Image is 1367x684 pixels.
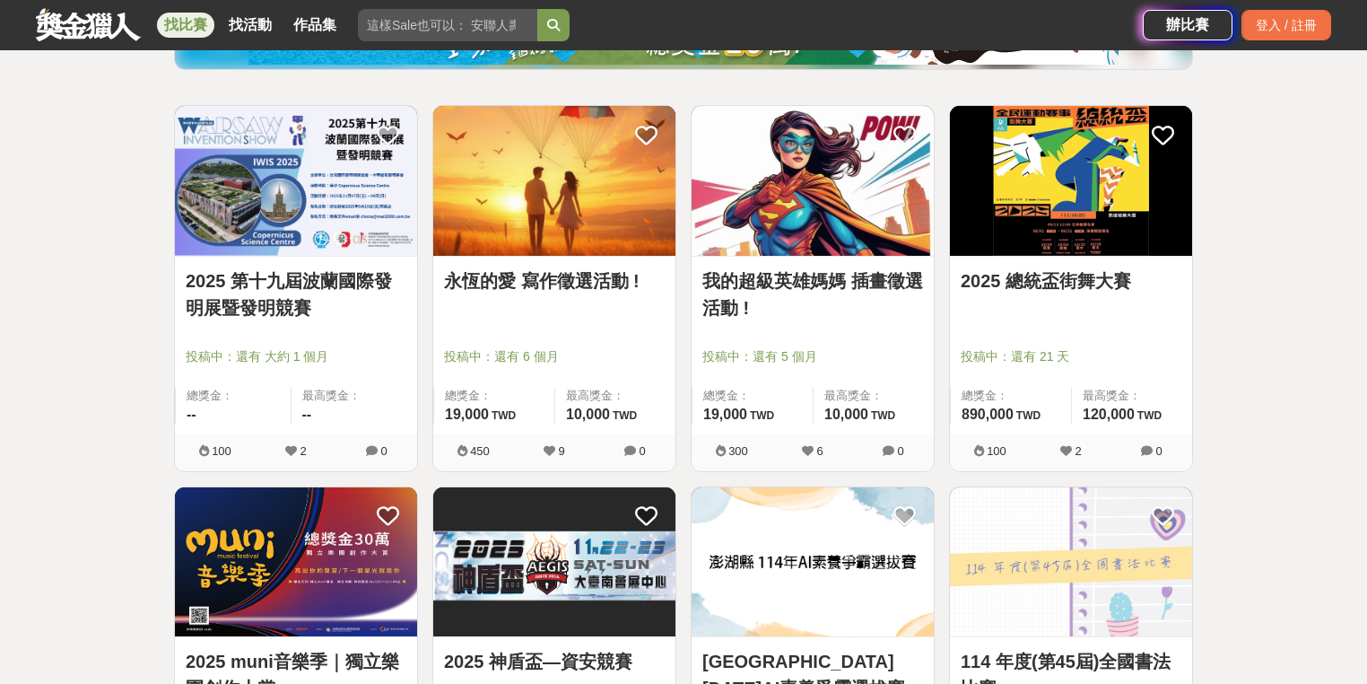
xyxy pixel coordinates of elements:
img: Cover Image [175,487,417,637]
input: 這樣Sale也可以： 安聯人壽創意銷售法募集 [358,9,537,41]
img: Cover Image [692,106,934,256]
span: 19,000 [703,407,747,422]
span: 6 [816,444,823,458]
span: 投稿中：還有 21 天 [961,347,1181,366]
span: 120,000 [1083,407,1135,422]
a: Cover Image [692,487,934,638]
span: 投稿中：還有 6 個月 [444,347,665,366]
span: 10,000 [824,407,868,422]
span: 10,000 [566,407,610,422]
span: 0 [1155,444,1162,458]
a: 2025 神盾盃—資安競賽 [444,648,665,675]
span: TWD [750,409,774,422]
span: 19,000 [445,407,489,422]
span: 0 [380,444,387,458]
span: 總獎金： [962,387,1060,405]
span: 投稿中：還有 5 個月 [702,347,923,366]
span: 2 [300,444,306,458]
span: 0 [897,444,903,458]
span: TWD [613,409,637,422]
span: 總獎金： [187,387,280,405]
a: Cover Image [175,487,417,638]
img: Cover Image [950,106,1192,256]
span: TWD [1016,409,1040,422]
span: 100 [212,444,231,458]
span: 2 [1075,444,1081,458]
span: 最高獎金： [302,387,407,405]
a: Cover Image [950,106,1192,257]
a: Cover Image [950,487,1192,638]
span: 最高獎金： [824,387,923,405]
a: Cover Image [433,106,675,257]
a: 作品集 [286,13,344,38]
span: 總獎金： [445,387,544,405]
span: 100 [987,444,1006,458]
img: Cover Image [950,487,1192,637]
a: Cover Image [175,106,417,257]
span: 300 [728,444,748,458]
img: Cover Image [692,487,934,637]
div: 登入 / 註冊 [1241,10,1331,40]
span: 0 [639,444,645,458]
span: TWD [1137,409,1162,422]
span: 最高獎金： [1083,387,1181,405]
a: Cover Image [692,106,934,257]
a: 找比賽 [157,13,214,38]
a: Cover Image [433,487,675,638]
span: TWD [492,409,516,422]
img: Cover Image [433,487,675,637]
span: TWD [871,409,895,422]
span: 890,000 [962,407,1014,422]
a: 2025 第十九屆波蘭國際發明展暨發明競賽 [186,267,406,321]
a: 2025 總統盃街舞大賽 [961,267,1181,294]
span: 投稿中：還有 大約 1 個月 [186,347,406,366]
a: 我的超級英雄媽媽 插畫徵選活動 ! [702,267,923,321]
a: 辦比賽 [1143,10,1232,40]
span: 總獎金： [703,387,802,405]
span: 9 [558,444,564,458]
img: Cover Image [175,106,417,256]
span: -- [187,407,196,422]
span: 450 [470,444,490,458]
img: Cover Image [433,106,675,256]
a: 永恆的愛 寫作徵選活動 ! [444,267,665,294]
a: 找活動 [222,13,279,38]
span: -- [302,407,312,422]
span: 最高獎金： [566,387,665,405]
